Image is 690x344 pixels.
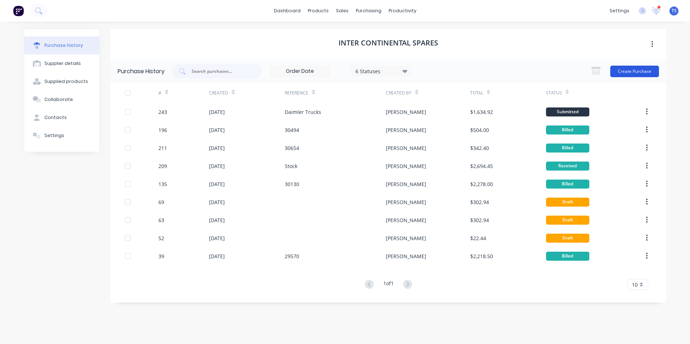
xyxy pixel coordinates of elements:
div: [DATE] [209,162,225,170]
button: Contacts [24,109,99,127]
div: $2,278.00 [470,180,493,188]
div: $2,694.45 [470,162,493,170]
div: [DATE] [209,198,225,206]
div: [DATE] [209,216,225,224]
div: Billed [546,252,589,261]
div: $1,634.92 [470,108,493,116]
div: [DATE] [209,144,225,152]
div: Total [470,90,483,96]
div: 1 of 1 [383,279,394,290]
div: Draft [546,198,589,207]
div: Billed [546,144,589,153]
img: Factory [13,5,24,16]
div: 135 [158,180,167,188]
div: Draft [546,234,589,243]
div: 39 [158,252,164,260]
div: Contacts [44,114,67,121]
div: Supplied products [44,78,88,85]
div: 196 [158,126,167,134]
div: Stock [285,162,297,170]
div: 69 [158,198,164,206]
div: Submitted [546,107,589,116]
div: purchasing [352,5,385,16]
div: # [158,90,161,96]
input: Order Date [270,66,330,77]
div: 63 [158,216,164,224]
div: Draft [546,216,589,225]
div: $302.94 [470,216,489,224]
div: Received [546,162,589,171]
div: [PERSON_NAME] [386,108,426,116]
div: $2,218.50 [470,252,493,260]
div: [DATE] [209,252,225,260]
div: 30654 [285,144,299,152]
div: 6 Statuses [355,67,407,75]
div: Daimler Trucks [285,108,321,116]
div: [DATE] [209,108,225,116]
div: [PERSON_NAME] [386,198,426,206]
div: [PERSON_NAME] [386,180,426,188]
div: [PERSON_NAME] [386,126,426,134]
div: [PERSON_NAME] [386,252,426,260]
div: Purchase history [44,42,83,49]
div: 243 [158,108,167,116]
div: $504.00 [470,126,489,134]
span: 10 [632,281,638,288]
button: Purchase history [24,36,99,54]
button: Collaborate [24,91,99,109]
div: $342.40 [470,144,489,152]
button: Create Purchase [610,66,659,77]
span: TS [672,8,677,14]
div: $302.94 [470,198,489,206]
div: [PERSON_NAME] [386,144,426,152]
div: Created By [386,90,411,96]
div: [DATE] [209,126,225,134]
div: 29570 [285,252,299,260]
div: 211 [158,144,167,152]
button: Supplied products [24,72,99,91]
div: [PERSON_NAME] [386,216,426,224]
div: 52 [158,234,164,242]
div: Collaborate [44,96,73,103]
div: 30494 [285,126,299,134]
div: Settings [44,132,64,139]
div: Status [546,90,562,96]
div: Billed [546,180,589,189]
div: [PERSON_NAME] [386,234,426,242]
div: 30130 [285,180,299,188]
div: [DATE] [209,180,225,188]
div: [DATE] [209,234,225,242]
div: [PERSON_NAME] [386,162,426,170]
div: Billed [546,125,589,134]
button: Settings [24,127,99,145]
button: Supplier details [24,54,99,72]
div: products [304,5,332,16]
div: Created [209,90,228,96]
h1: Inter Continental Spares [339,39,438,47]
div: settings [606,5,633,16]
div: 209 [158,162,167,170]
div: Supplier details [44,60,81,67]
div: sales [332,5,352,16]
div: productivity [385,5,420,16]
div: Reference [285,90,308,96]
input: Search purchases... [191,68,251,75]
div: $22.44 [470,234,486,242]
a: dashboard [270,5,304,16]
div: Purchase History [118,67,165,76]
